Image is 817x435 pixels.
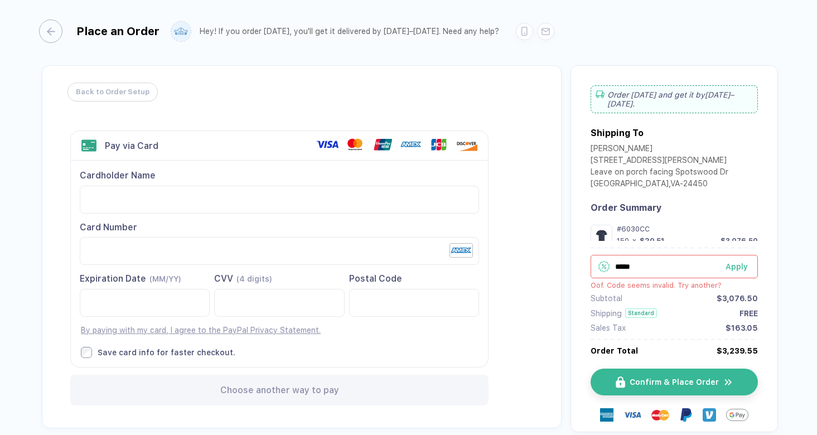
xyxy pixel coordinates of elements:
a: By paying with my card, I agree to the PayPal Privacy Statement. [81,326,321,335]
div: Cardholder Name [80,170,479,182]
div: x [631,236,637,245]
div: Hey! If you order [DATE], you'll get it delivered by [DATE]–[DATE]. Need any help? [200,27,499,36]
div: $3,076.50 [721,236,758,245]
div: [STREET_ADDRESS][PERSON_NAME] [591,156,728,167]
div: Postal Code [349,273,479,285]
img: express [600,408,613,422]
div: Place an Order [76,25,159,38]
img: icon [723,377,733,388]
div: Sales Tax [591,323,626,332]
div: Order Total [591,346,638,355]
input: Save card info for faster checkout. [81,347,92,358]
span: Choose another way to pay [220,385,339,395]
div: Apply [726,262,758,271]
div: Subtotal [591,294,622,303]
div: Card Number [80,221,479,234]
div: Pay via Card [105,141,158,151]
div: Oof. Code seems invalid. Try another? [591,281,758,289]
img: visa [623,406,641,424]
iframe: Secure Credit Card Frame - Credit Card Number [89,238,470,264]
div: CVV [214,273,344,285]
div: [PERSON_NAME] [591,144,728,156]
iframe: Secure Credit Card Frame - Postal Code [359,289,470,316]
div: $20.51 [640,236,664,245]
div: Order [DATE] and get it by [DATE]–[DATE] . [591,85,758,113]
img: Paypal [679,408,693,422]
div: FREE [739,309,758,318]
span: Confirm & Place Order [630,378,719,386]
span: (MM/YY) [149,274,181,283]
div: $3,239.55 [717,346,758,355]
img: user profile [171,22,191,41]
div: 150 [617,236,629,245]
span: Back to Order Setup [76,83,149,101]
div: [GEOGRAPHIC_DATA] , VA - 24450 [591,179,728,191]
div: Shipping To [591,128,644,138]
div: $3,076.50 [717,294,758,303]
iframe: Secure Credit Card Frame - Expiration Date [89,289,200,316]
div: $163.05 [726,323,758,332]
div: Leave on porch facing Spotswood Dr [591,167,728,179]
iframe: Secure Credit Card Frame - Cardholder Name [89,186,470,213]
button: iconConfirm & Place Ordericon [591,369,758,395]
div: Save card info for faster checkout. [98,347,235,357]
div: Choose another way to pay [70,375,489,405]
div: Order Summary [591,202,758,213]
div: Shipping [591,309,622,318]
iframe: Secure Credit Card Frame - CVV [224,289,335,316]
img: GPay [726,404,748,426]
img: icon [616,376,625,388]
span: (4 digits) [236,274,272,283]
img: ca673a75-cd3e-4c10-b514-66015b1ce46c_nt_front_1757449294751.jpg [593,228,610,244]
button: Back to Order Setup [67,83,158,101]
img: master-card [651,406,669,424]
div: Standard [625,308,657,318]
div: Expiration Date [80,273,210,285]
div: #6030CC [617,225,758,233]
button: Apply [712,255,758,278]
img: Venmo [703,408,716,422]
